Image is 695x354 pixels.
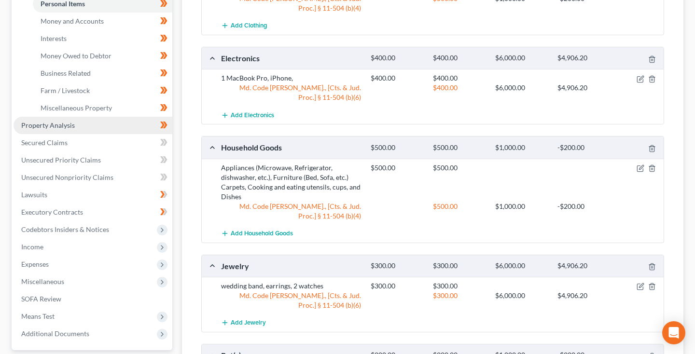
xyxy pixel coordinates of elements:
a: Executory Contracts [14,204,172,221]
span: Executory Contracts [21,208,83,216]
a: Business Related [33,65,172,82]
a: Unsecured Nonpriority Claims [14,169,172,186]
div: $6,000.00 [490,54,553,63]
span: Add Electronics [231,111,274,119]
div: Jewelry [216,261,366,271]
a: Secured Claims [14,134,172,151]
span: Business Related [41,69,91,77]
div: $300.00 [428,291,490,300]
a: Money Owed to Debtor [33,47,172,65]
span: Property Analysis [21,121,75,129]
button: Add Jewelry [221,314,266,332]
div: $300.00 [428,261,490,271]
span: Unsecured Nonpriority Claims [21,173,113,181]
button: Add Household Goods [221,225,293,243]
div: $6,000.00 [490,83,553,93]
div: wedding band, earrings, 2 watches [216,281,366,291]
div: $1,000.00 [490,143,553,152]
div: Household Goods [216,142,366,152]
span: Expenses [21,260,49,268]
span: Means Test [21,312,55,320]
div: $4,906.20 [553,261,615,271]
a: Miscellaneous Property [33,99,172,117]
button: Add Clothing [221,17,267,35]
div: $500.00 [428,143,490,152]
span: Add Household Goods [231,230,293,237]
span: Farm / Livestock [41,86,90,95]
div: Md. Code [PERSON_NAME]., [Cts. & Jud. Proc.] § 11-504 (b)(6) [216,83,366,102]
div: Md. Code [PERSON_NAME]., [Cts. & Jud. Proc.] § 11-504 (b)(4) [216,202,366,221]
div: $400.00 [428,73,490,83]
div: $6,000.00 [490,261,553,271]
div: $4,906.20 [553,54,615,63]
div: -$200.00 [553,143,615,152]
div: $300.00 [366,281,428,291]
a: Interests [33,30,172,47]
a: Money and Accounts [33,13,172,30]
div: 1 MacBook Pro, iPhone, [216,73,366,83]
span: Add Jewelry [231,319,266,327]
span: Unsecured Priority Claims [21,156,101,164]
span: Miscellaneous [21,277,64,286]
div: $400.00 [428,83,490,93]
div: $500.00 [366,143,428,152]
div: $300.00 [366,261,428,271]
div: Open Intercom Messenger [662,321,685,344]
div: $500.00 [428,163,490,173]
div: Electronics [216,53,366,63]
a: Unsecured Priority Claims [14,151,172,169]
a: SOFA Review [14,290,172,308]
div: Appliances (Microwave, Refrigerator, dishwasher, etc.), Furniture (Bed, Sofa, etc.) Carpets, Cook... [216,163,366,202]
div: $400.00 [366,73,428,83]
span: Add Clothing [231,22,267,30]
button: Add Electronics [221,106,274,124]
div: $500.00 [428,202,490,211]
span: Income [21,243,43,251]
span: Secured Claims [21,138,68,147]
div: $6,000.00 [490,291,553,300]
a: Lawsuits [14,186,172,204]
span: Money and Accounts [41,17,104,25]
span: Lawsuits [21,191,47,199]
div: $4,906.20 [553,291,615,300]
div: -$200.00 [553,202,615,211]
span: Additional Documents [21,329,89,338]
div: $400.00 [428,54,490,63]
div: $300.00 [428,281,490,291]
div: $500.00 [366,163,428,173]
span: SOFA Review [21,295,61,303]
span: Interests [41,34,67,42]
span: Miscellaneous Property [41,104,112,112]
a: Farm / Livestock [33,82,172,99]
div: $1,000.00 [490,202,553,211]
div: Md. Code [PERSON_NAME]., [Cts. & Jud. Proc.] § 11-504 (b)(6) [216,291,366,310]
div: $4,906.20 [553,83,615,93]
span: Codebtors Insiders & Notices [21,225,109,233]
span: Money Owed to Debtor [41,52,111,60]
a: Property Analysis [14,117,172,134]
div: $400.00 [366,54,428,63]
